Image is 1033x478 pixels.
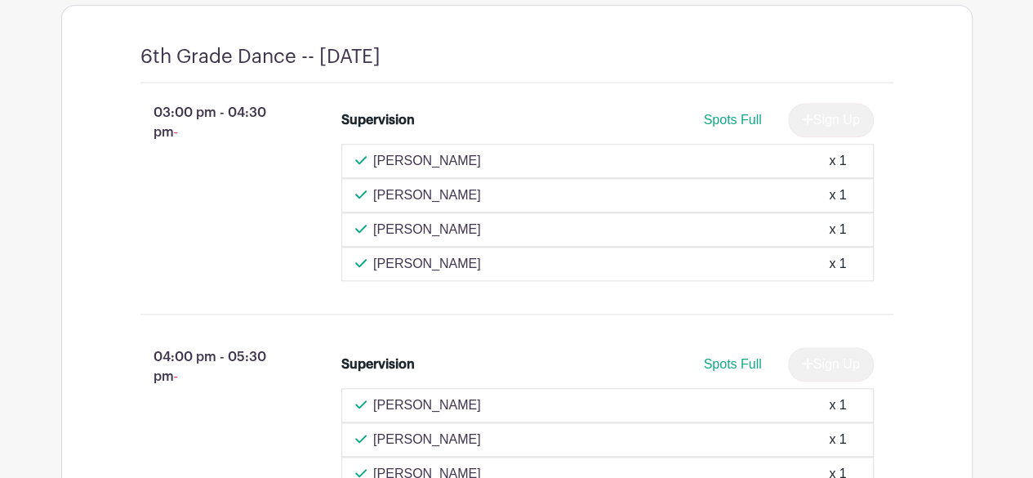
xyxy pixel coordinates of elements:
[174,125,178,139] span: -
[140,45,381,69] h4: 6th Grade Dance -- [DATE]
[703,113,761,127] span: Spots Full
[703,357,761,371] span: Spots Full
[341,110,415,130] div: Supervision
[174,369,178,383] span: -
[373,430,481,449] p: [PERSON_NAME]
[829,185,846,205] div: x 1
[829,220,846,239] div: x 1
[114,96,316,149] p: 03:00 pm - 04:30 pm
[373,254,481,274] p: [PERSON_NAME]
[829,430,846,449] div: x 1
[829,395,846,415] div: x 1
[114,341,316,393] p: 04:00 pm - 05:30 pm
[341,355,415,374] div: Supervision
[373,220,481,239] p: [PERSON_NAME]
[829,254,846,274] div: x 1
[829,151,846,171] div: x 1
[373,395,481,415] p: [PERSON_NAME]
[373,185,481,205] p: [PERSON_NAME]
[373,151,481,171] p: [PERSON_NAME]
